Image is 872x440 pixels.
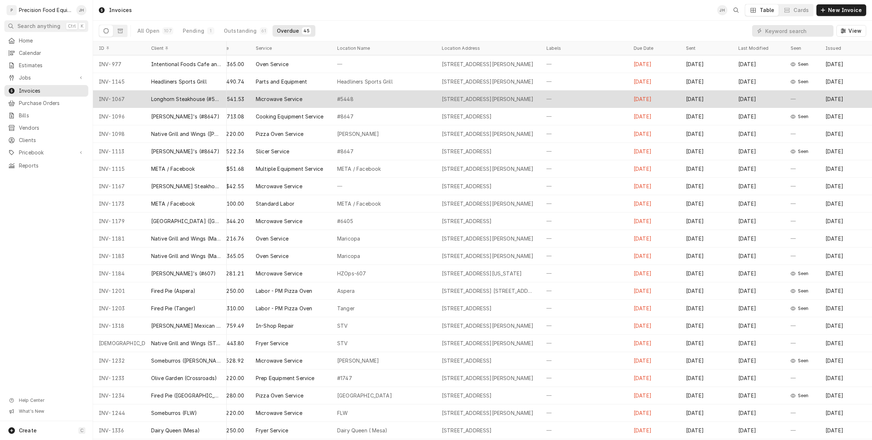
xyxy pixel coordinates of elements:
div: [DATE] [732,125,785,143]
span: Purchase Orders [19,100,85,107]
div: Native Grill and Wings ([PERSON_NAME]) [151,130,221,138]
div: Cooking Equipment Service [256,113,323,120]
div: $713.08 [203,108,250,125]
div: P [7,5,17,15]
a: Invoices [4,85,88,97]
div: — [785,195,820,213]
div: [DATE] [820,387,872,404]
div: HZOps-607 [337,270,366,277]
div: [DATE] [732,300,785,317]
div: JH [717,5,727,15]
div: Fired Pie (Tanger) [151,305,195,312]
div: [DATE] [732,195,785,213]
div: [DATE] [732,335,785,352]
div: [DATE] [628,125,680,143]
div: INV-1181 [93,230,145,247]
div: [DATE] [680,247,732,265]
div: [PERSON_NAME]'s (#8647) [151,113,219,120]
div: [STREET_ADDRESS][PERSON_NAME] [442,78,534,85]
div: $220.00 [203,125,250,143]
div: — [541,213,628,230]
div: [DATE] [820,352,872,370]
div: Oven Service [256,235,288,242]
div: Microwave Service [256,183,302,190]
div: [DATE] [680,387,732,404]
div: Microwave Service [256,218,302,225]
span: Last seen Thu, Jul 24th, 2025 • 2:50 PM [798,306,809,311]
div: [DATE] [820,90,872,108]
div: $541.53 [203,90,250,108]
div: Microwave Service [256,96,302,103]
div: Outstanding [224,27,257,35]
a: Estimates [4,60,88,71]
div: — [785,317,820,335]
div: [DEMOGRAPHIC_DATA]-1225 [93,335,145,352]
div: Maricopa [337,253,360,260]
div: [DATE] [732,317,785,335]
div: [DATE] [628,352,680,370]
div: Oven Service [256,253,288,260]
div: INV-1115 [93,160,145,178]
div: Fired Pie (Aspera) [151,287,195,295]
div: INV-1098 [93,125,145,143]
div: #1747 [337,375,352,382]
div: [STREET_ADDRESS][PERSON_NAME] [442,375,534,382]
input: Keyword search [765,25,830,37]
div: — [785,125,820,143]
div: [DATE] [820,247,872,265]
span: Calendar [19,49,85,57]
div: [STREET_ADDRESS][PERSON_NAME] [442,235,534,242]
a: Clients [4,134,88,146]
div: All Open [137,27,160,35]
div: [DATE] [680,160,732,178]
div: [STREET_ADDRESS] [442,357,492,364]
div: [STREET_ADDRESS][PERSON_NAME] [442,165,534,173]
div: [DATE] [820,230,872,247]
a: Go to Jobs [4,72,88,84]
div: [DATE] [820,56,872,73]
div: [DATE] [732,213,785,230]
div: $1,528.92 [203,352,250,370]
div: Location Address [442,45,533,51]
div: [STREET_ADDRESS] [442,183,492,190]
div: — [541,335,628,352]
div: META / Facebook [337,165,381,173]
div: Microwave Service [256,270,302,277]
div: [DATE] [732,178,785,195]
div: [DATE] [628,387,680,404]
div: [PERSON_NAME] Mexican Grill (STV) [151,322,221,330]
div: [DATE] [628,335,680,352]
div: [DATE] [820,317,872,335]
div: — [541,125,628,143]
div: Overdue [277,27,299,35]
div: Parts and Equipment [256,78,307,85]
div: [STREET_ADDRESS] [442,305,492,312]
div: — [785,230,820,247]
div: Table [760,7,775,14]
a: Calendar [4,47,88,59]
div: $51.68 [203,160,250,178]
button: Open search [730,4,742,16]
div: $281.21 [203,265,250,282]
div: [DATE] [680,125,732,143]
div: [DATE] [628,143,680,160]
div: INV-1233 [93,370,145,387]
div: — [541,387,628,404]
div: [DATE] [628,300,680,317]
div: 45 [303,28,310,34]
span: Estimates [19,62,85,69]
div: [DATE] [820,370,872,387]
div: — [541,160,628,178]
div: [DATE] [820,195,872,213]
div: Last Modified [738,45,778,51]
div: 1 [209,28,213,34]
div: [DATE] [680,300,732,317]
a: Go to What's New [4,406,88,416]
div: $42.55 [203,178,250,195]
div: [DATE] [628,282,680,300]
div: [DATE] [680,230,732,247]
div: Native Grill and Wings (Maricopa) [151,253,221,260]
div: — [541,73,628,90]
div: Client [151,45,219,51]
a: Vendors [4,122,88,134]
